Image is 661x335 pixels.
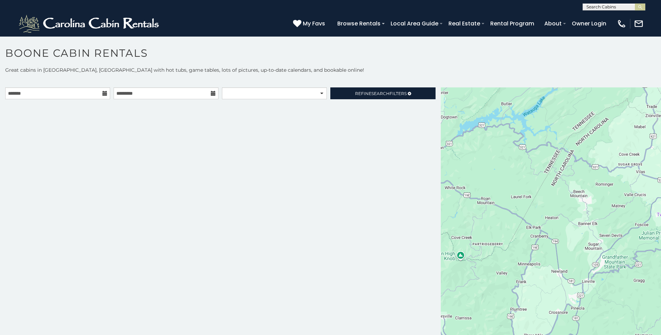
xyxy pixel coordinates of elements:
[330,87,435,99] a: RefineSearchFilters
[293,19,327,28] a: My Favs
[617,19,627,29] img: phone-regular-white.png
[371,91,390,96] span: Search
[445,17,484,30] a: Real Estate
[355,91,407,96] span: Refine Filters
[541,17,565,30] a: About
[487,17,538,30] a: Rental Program
[303,19,325,28] span: My Favs
[634,19,644,29] img: mail-regular-white.png
[17,13,162,34] img: White-1-2.png
[568,17,610,30] a: Owner Login
[334,17,384,30] a: Browse Rentals
[387,17,442,30] a: Local Area Guide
